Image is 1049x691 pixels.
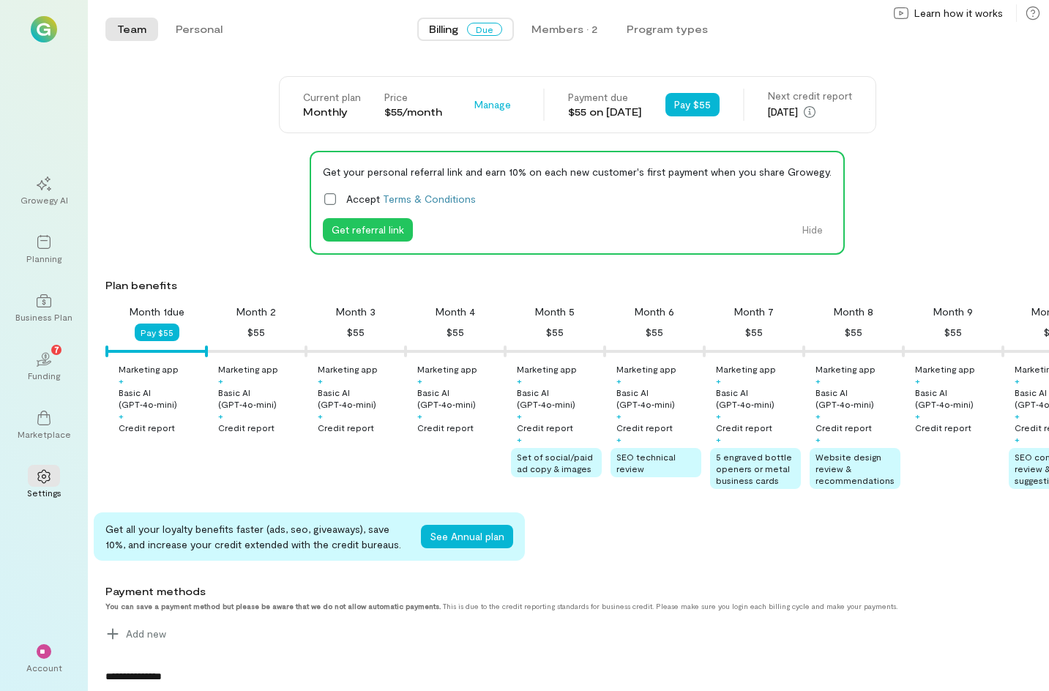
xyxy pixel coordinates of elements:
div: Month 5 [535,305,575,319]
button: Pay $55 [665,93,720,116]
div: Marketing app [915,363,975,375]
span: Website design review & recommendations [815,452,895,485]
div: + [1015,410,1020,422]
div: + [716,410,721,422]
div: Members · 2 [531,22,597,37]
div: $55 [347,324,365,341]
div: Basic AI (GPT‑4o‑mini) [815,386,900,410]
button: Get referral link [323,218,413,242]
div: Month 2 [236,305,276,319]
div: Basic AI (GPT‑4o‑mini) [417,386,502,410]
a: Marketplace [18,399,70,452]
div: Credit report [417,422,474,433]
div: Marketing app [417,363,477,375]
div: Planning [26,253,61,264]
div: Business Plan [15,311,72,323]
div: + [517,410,522,422]
button: Hide [794,218,832,242]
div: Credit report [716,422,772,433]
div: Month 8 [834,305,873,319]
div: Monthly [303,105,361,119]
div: $55 [247,324,265,341]
div: + [1015,433,1020,445]
div: + [815,410,821,422]
div: + [417,410,422,422]
div: Credit report [119,422,175,433]
div: Payment due [568,90,642,105]
button: Team [105,18,158,41]
div: Marketing app [616,363,676,375]
div: Basic AI (GPT‑4o‑mini) [517,386,602,410]
div: Marketplace [18,428,71,440]
div: + [318,375,323,386]
div: Basic AI (GPT‑4o‑mini) [716,386,801,410]
div: Marketing app [517,363,577,375]
div: + [1015,375,1020,386]
span: Due [467,23,502,36]
div: Basic AI (GPT‑4o‑mini) [318,386,403,410]
div: + [815,433,821,445]
div: Marketing app [119,363,179,375]
div: Marketing app [716,363,776,375]
div: Basic AI (GPT‑4o‑mini) [218,386,303,410]
a: Growegy AI [18,165,70,217]
div: + [517,433,522,445]
div: Month 4 [436,305,475,319]
div: + [616,410,621,422]
div: Funding [28,370,60,381]
span: 5 engraved bottle openers or metal business cards [716,452,792,485]
span: Manage [474,97,511,112]
span: Billing [429,22,458,37]
button: BillingDue [417,18,514,41]
strong: You can save a payment method but please be aware that we do not allow automatic payments. [105,602,441,610]
div: + [616,433,621,445]
span: Add new [126,627,166,641]
a: Funding [18,340,70,393]
div: + [218,410,223,422]
div: Month 9 [933,305,973,319]
div: [DATE] [768,103,852,121]
div: Marketing app [318,363,378,375]
div: Credit report [815,422,872,433]
div: $55 [745,324,763,341]
div: Payment methods [105,584,949,599]
div: Basic AI (GPT‑4o‑mini) [119,386,204,410]
div: Credit report [318,422,374,433]
div: $55 [944,324,962,341]
div: Next credit report [768,89,852,103]
div: Settings [27,487,61,498]
div: Credit report [218,422,275,433]
button: Pay $55 [135,324,179,341]
div: Credit report [616,422,673,433]
div: + [915,410,920,422]
div: $55 [845,324,862,341]
a: Terms & Conditions [383,193,476,205]
div: Month 6 [635,305,674,319]
div: $55 on [DATE] [568,105,642,119]
div: $55 [546,324,564,341]
div: + [616,375,621,386]
div: + [517,375,522,386]
button: Members · 2 [520,18,609,41]
div: + [119,410,124,422]
button: Manage [466,93,520,116]
a: Planning [18,223,70,276]
div: Growegy AI [20,194,68,206]
button: See Annual plan [421,525,513,548]
div: + [815,375,821,386]
div: Marketing app [815,363,876,375]
button: Program types [615,18,720,41]
div: Account [26,662,62,673]
div: + [318,410,323,422]
div: + [119,375,124,386]
div: Month 1 due [130,305,184,319]
span: SEO technical review [616,452,676,474]
div: + [417,375,422,386]
div: Month 7 [734,305,774,319]
div: $55 [447,324,464,341]
div: Marketing app [218,363,278,375]
a: Business Plan [18,282,70,335]
button: Personal [164,18,234,41]
div: Credit report [915,422,971,433]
